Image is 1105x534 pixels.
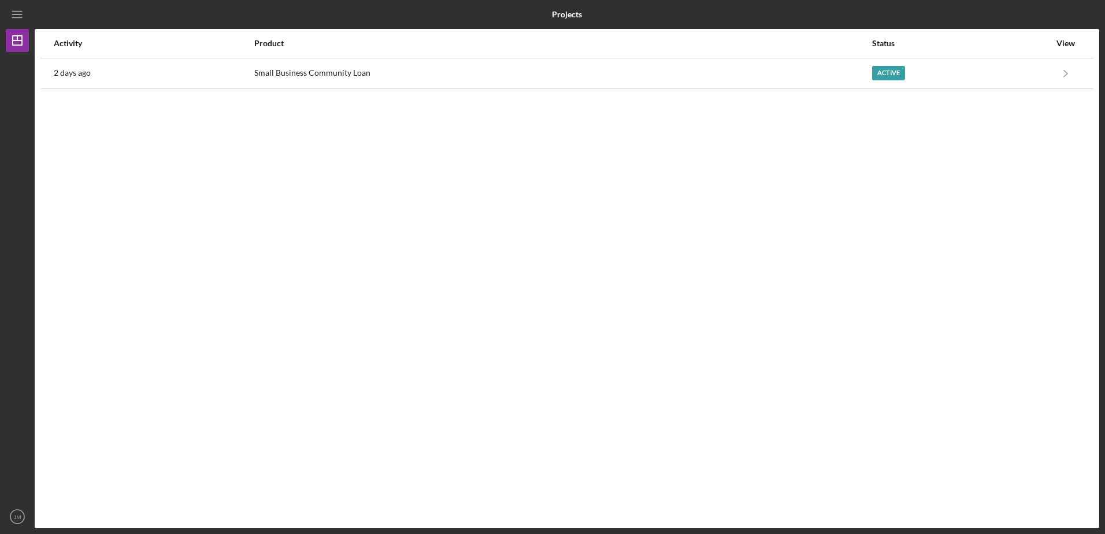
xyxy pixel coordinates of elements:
[254,39,870,48] div: Product
[872,39,1050,48] div: Status
[6,505,29,528] button: JM
[254,59,870,88] div: Small Business Community Loan
[54,39,253,48] div: Activity
[872,66,905,80] div: Active
[552,10,582,19] b: Projects
[14,514,21,520] text: JM
[54,68,91,77] time: 2025-10-06 18:14
[1051,39,1080,48] div: View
